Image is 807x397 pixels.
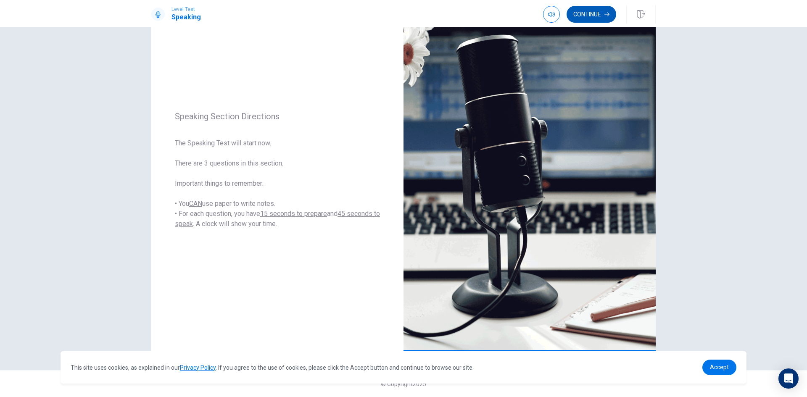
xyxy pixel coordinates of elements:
[175,138,380,229] span: The Speaking Test will start now. There are 3 questions in this section. Important things to reme...
[171,6,201,12] span: Level Test
[175,111,380,121] span: Speaking Section Directions
[61,351,746,384] div: cookieconsent
[381,381,426,387] span: © Copyright 2025
[171,12,201,22] h1: Speaking
[260,210,327,218] u: 15 seconds to prepare
[567,6,616,23] button: Continue
[71,364,474,371] span: This site uses cookies, as explained in our . If you agree to the use of cookies, please click th...
[189,200,202,208] u: CAN
[778,368,799,389] div: Open Intercom Messenger
[710,364,729,371] span: Accept
[702,360,736,375] a: dismiss cookie message
[180,364,216,371] a: Privacy Policy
